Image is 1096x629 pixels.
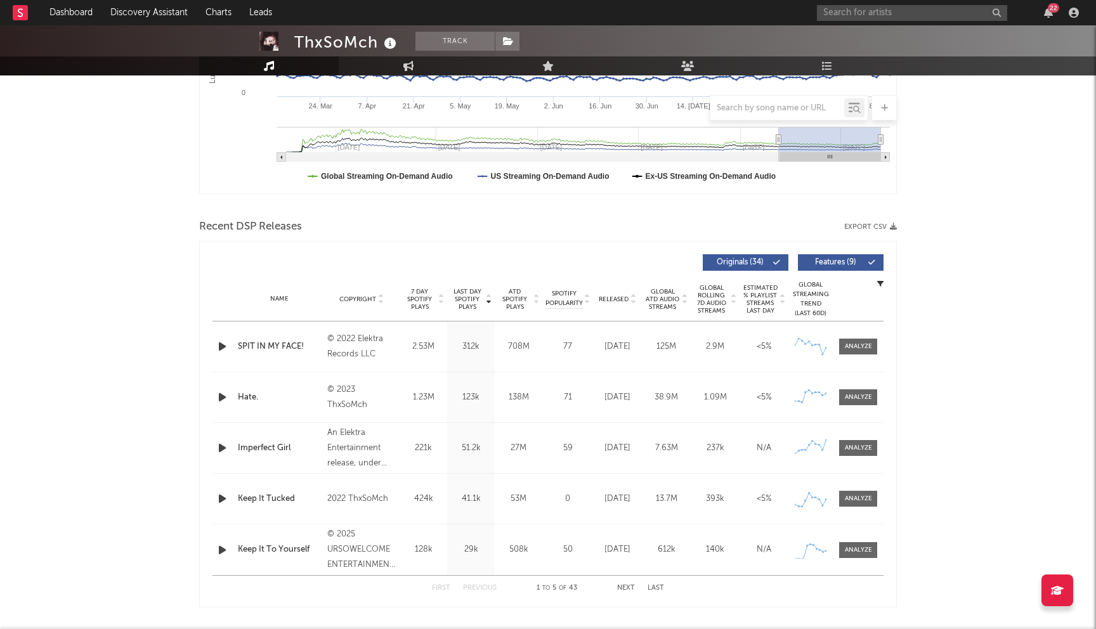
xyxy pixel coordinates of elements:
[545,391,590,404] div: 71
[450,391,492,404] div: 123k
[648,585,664,592] button: Last
[403,340,444,353] div: 2.53M
[694,442,736,455] div: 237k
[694,543,736,556] div: 140k
[645,493,688,505] div: 13.7M
[450,493,492,505] div: 41.1k
[596,493,639,505] div: [DATE]
[403,391,444,404] div: 1.23M
[545,340,590,353] div: 77
[415,32,495,51] button: Track
[450,543,492,556] div: 29k
[498,340,539,353] div: 708M
[238,340,321,353] a: SPIT IN MY FACE!
[1044,8,1053,18] button: 22
[403,288,436,311] span: 7 Day Spotify Plays
[327,332,396,362] div: © 2022 Elektra Records LLC
[645,288,680,311] span: Global ATD Audio Streams
[694,284,729,314] span: Global Rolling 7D Audio Streams
[238,493,321,505] a: Keep It Tucked
[596,442,639,455] div: [DATE]
[743,493,785,505] div: <5%
[545,289,583,308] span: Spotify Popularity
[806,259,864,266] span: Features ( 9 )
[743,391,785,404] div: <5%
[403,543,444,556] div: 128k
[596,340,639,353] div: [DATE]
[596,391,639,404] div: [DATE]
[545,493,590,505] div: 0
[403,493,444,505] div: 424k
[645,543,688,556] div: 612k
[645,340,688,353] div: 125M
[199,219,302,235] span: Recent DSP Releases
[498,288,532,311] span: ATD Spotify Plays
[596,543,639,556] div: [DATE]
[339,295,376,303] span: Copyright
[522,581,592,596] div: 1 5 43
[844,223,897,231] button: Export CSV
[498,493,539,505] div: 53M
[327,382,396,413] div: © 2023 ThxSoMch
[694,340,736,353] div: 2.9M
[645,442,688,455] div: 7.63M
[1048,3,1059,13] div: 22
[599,295,629,303] span: Released
[238,294,321,304] div: Name
[645,391,688,404] div: 38.9M
[327,425,396,471] div: An Elektra Entertainment release, under exclusive license to Elektra Entertainment LLC., © 2023 1...
[743,442,785,455] div: N/A
[559,585,566,591] span: of
[743,340,785,353] div: <5%
[542,585,550,591] span: to
[817,5,1007,21] input: Search for artists
[238,391,321,404] a: Hate.
[545,442,590,455] div: 59
[403,442,444,455] div: 221k
[694,391,736,404] div: 1.09M
[743,543,785,556] div: N/A
[646,172,776,181] text: Ex-US Streaming On-Demand Audio
[463,585,497,592] button: Previous
[694,493,736,505] div: 393k
[743,284,778,314] span: Estimated % Playlist Streams Last Day
[798,254,884,271] button: Features(9)
[498,543,539,556] div: 508k
[238,543,321,556] a: Keep It To Yourself
[711,259,769,266] span: Originals ( 34 )
[327,527,396,573] div: © 2025 URSOWELCOME ENTERTAINMENT ULC, under exclusive license to Atlantic Recording Corporation.
[710,103,844,113] input: Search by song name or URL
[294,32,400,53] div: ThxSoMch
[208,3,217,83] text: Luminate Daily Streams
[327,491,396,507] div: 2022 ThxSoMch
[498,391,539,404] div: 138M
[450,340,492,353] div: 312k
[545,543,590,556] div: 50
[450,442,492,455] div: 51.2k
[491,172,610,181] text: US Streaming On-Demand Audio
[321,172,453,181] text: Global Streaming On-Demand Audio
[242,89,245,96] text: 0
[617,585,635,592] button: Next
[792,280,830,318] div: Global Streaming Trend (Last 60D)
[498,442,539,455] div: 27M
[238,442,321,455] a: Imperfect Girl
[450,288,484,311] span: Last Day Spotify Plays
[703,254,788,271] button: Originals(34)
[432,585,450,592] button: First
